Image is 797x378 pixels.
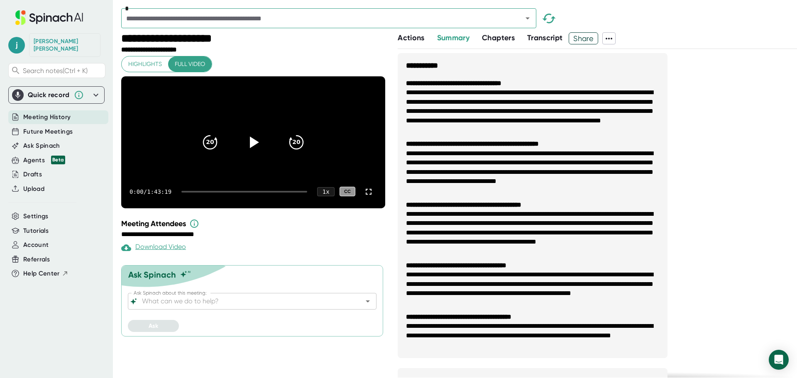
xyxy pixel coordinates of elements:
button: Summary [437,32,469,44]
span: Share [569,31,598,46]
button: Full video [168,56,212,72]
button: Meeting History [23,112,71,122]
div: Download Video [121,243,186,253]
button: Chapters [482,32,515,44]
span: Summary [437,33,469,42]
div: 1 x [317,187,335,196]
button: Open [362,295,374,307]
button: Account [23,240,49,250]
input: What can we do to help? [140,295,350,307]
span: Transcript [527,33,563,42]
button: Help Center [23,269,68,278]
span: Full video [175,59,205,69]
div: CC [340,187,355,196]
button: Settings [23,212,49,221]
button: Upload [23,184,44,194]
button: Actions [398,32,424,44]
button: Highlights [122,56,169,72]
div: 0:00 / 1:43:19 [130,188,171,195]
span: Search notes (Ctrl + K) [23,67,88,75]
div: Agents [23,156,65,165]
div: Meeting Attendees [121,219,387,229]
div: Beta [51,156,65,164]
span: Highlights [128,59,162,69]
span: Actions [398,33,424,42]
div: Jairo Rojas [34,38,96,52]
div: Quick record [28,91,70,99]
div: Quick record [12,87,101,103]
button: Agents Beta [23,156,65,165]
button: Share [569,32,598,44]
button: Ask Spinach [23,141,60,151]
span: j [8,37,25,54]
button: Tutorials [23,226,49,236]
div: Ask Spinach [128,270,176,280]
button: Ask [128,320,179,332]
button: Open [522,12,533,24]
div: Open Intercom Messenger [769,350,789,370]
button: Drafts [23,170,42,179]
button: Future Meetings [23,127,73,137]
span: Help Center [23,269,60,278]
button: Referrals [23,255,50,264]
span: Ask [149,322,158,329]
span: Chapters [482,33,515,42]
button: Transcript [527,32,563,44]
